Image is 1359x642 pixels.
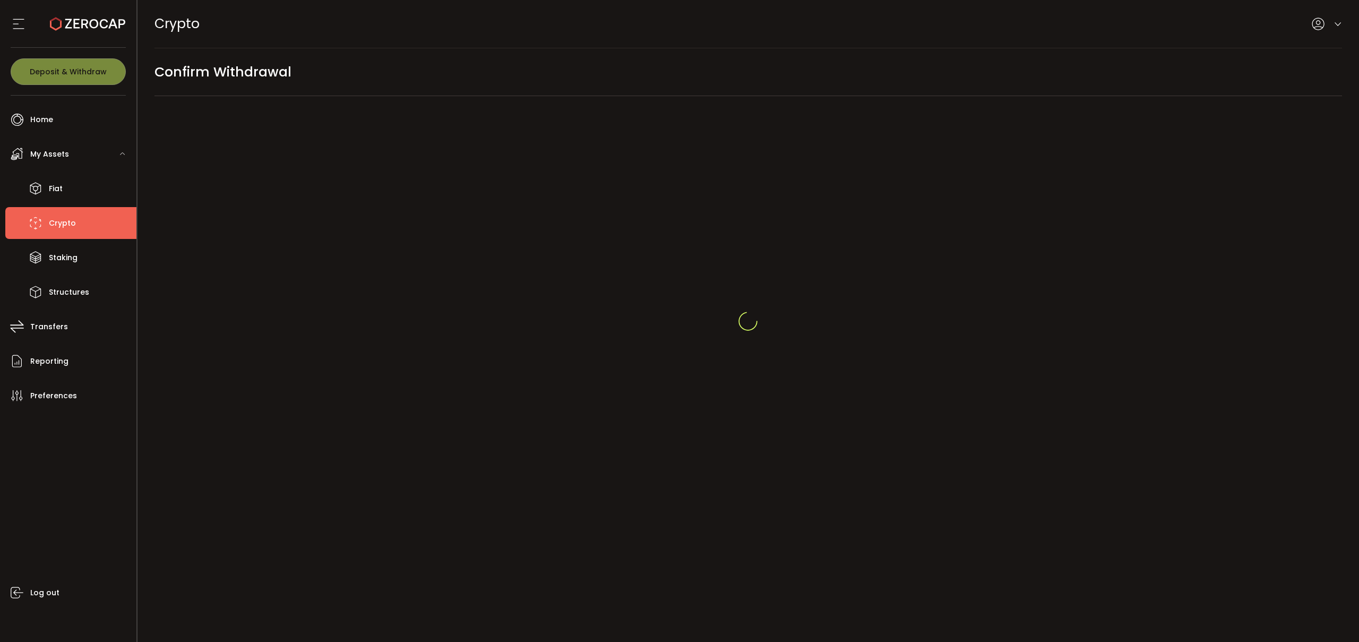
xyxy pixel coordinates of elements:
span: My Assets [30,147,69,162]
span: Fiat [49,181,63,196]
span: Transfers [30,319,68,335]
span: Preferences [30,388,77,404]
button: Deposit & Withdraw [11,58,126,85]
span: Home [30,112,53,127]
span: Staking [49,250,78,266]
span: Deposit & Withdraw [30,68,107,75]
span: Reporting [30,354,68,369]
span: Crypto [49,216,76,231]
span: Log out [30,585,59,601]
span: Structures [49,285,89,300]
